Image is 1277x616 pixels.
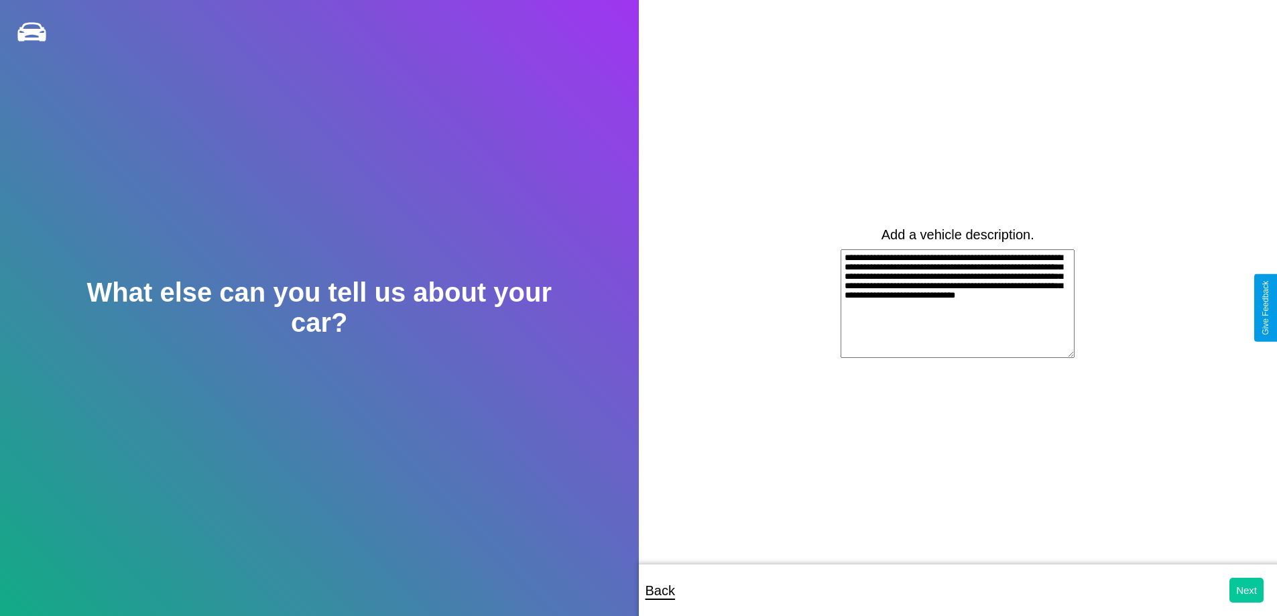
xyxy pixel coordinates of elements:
[1261,281,1270,335] div: Give Feedback
[881,227,1034,243] label: Add a vehicle description.
[64,278,574,338] h2: What else can you tell us about your car?
[1229,578,1264,603] button: Next
[646,578,675,603] p: Back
